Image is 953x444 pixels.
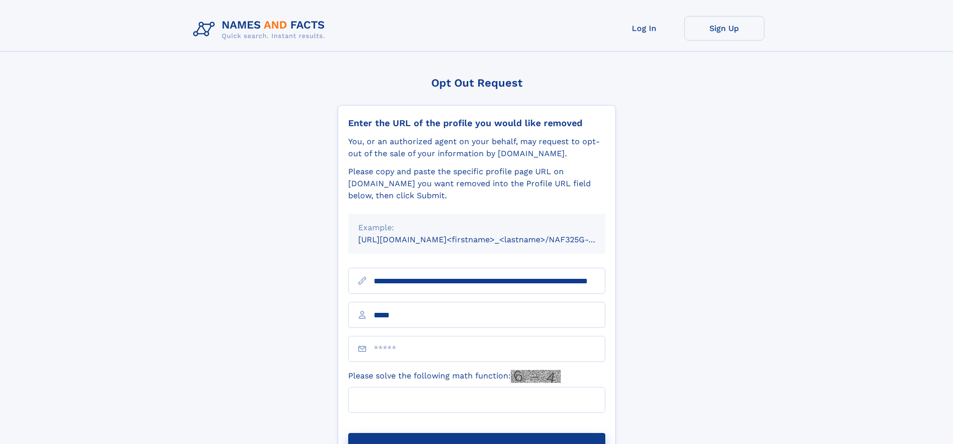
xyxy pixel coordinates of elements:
[348,370,561,383] label: Please solve the following math function:
[358,222,595,234] div: Example:
[348,118,605,129] div: Enter the URL of the profile you would like removed
[358,235,624,244] small: [URL][DOMAIN_NAME]<firstname>_<lastname>/NAF325G-xxxxxxxx
[684,16,764,41] a: Sign Up
[338,77,616,89] div: Opt Out Request
[348,166,605,202] div: Please copy and paste the specific profile page URL on [DOMAIN_NAME] you want removed into the Pr...
[348,136,605,160] div: You, or an authorized agent on your behalf, may request to opt-out of the sale of your informatio...
[189,16,333,43] img: Logo Names and Facts
[604,16,684,41] a: Log In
